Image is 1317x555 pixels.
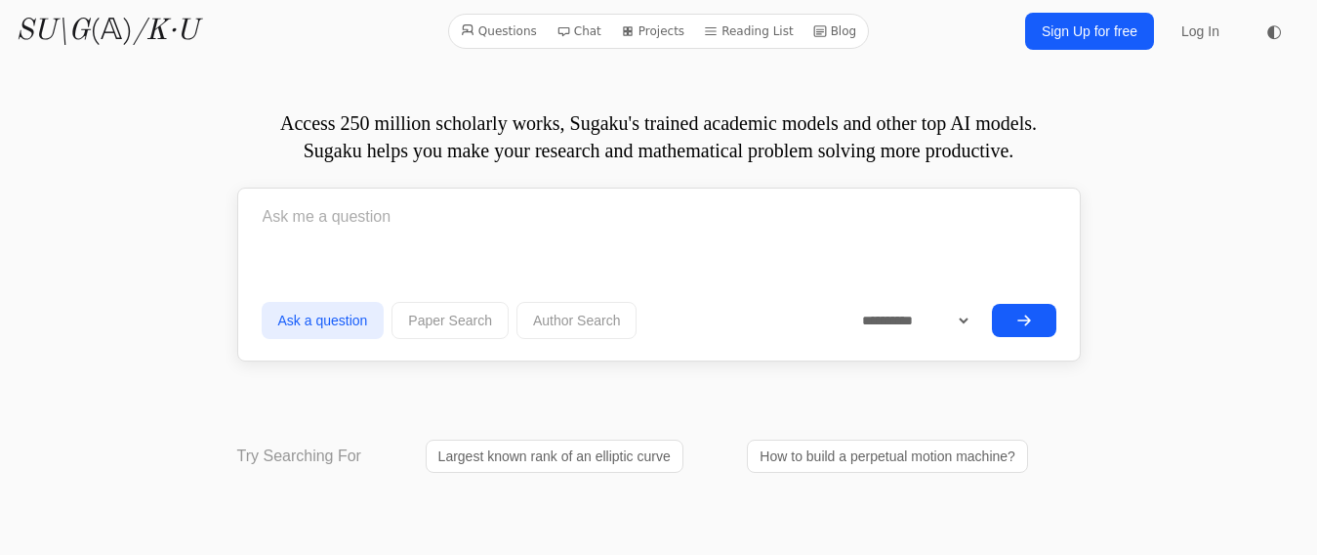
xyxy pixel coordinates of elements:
[391,302,509,339] button: Paper Search
[262,192,1056,241] input: Ask me a question
[613,19,692,44] a: Projects
[805,19,865,44] a: Blog
[1255,12,1294,51] button: ◐
[1170,14,1231,49] a: Log In
[262,302,385,339] button: Ask a question
[747,440,1028,473] a: How to build a perpetual motion machine?
[696,19,802,44] a: Reading List
[549,19,609,44] a: Chat
[516,302,638,339] button: Author Search
[453,19,545,44] a: Questions
[16,17,90,46] i: SU\G
[1266,22,1282,40] span: ◐
[1025,13,1154,50] a: Sign Up for free
[133,17,198,46] i: /K·U
[16,14,198,49] a: SU\G(𝔸)/K·U
[237,109,1081,164] p: Access 250 million scholarly works, Sugaku's trained academic models and other top AI models. Sug...
[237,445,361,468] p: Try Searching For
[426,440,683,473] a: Largest known rank of an elliptic curve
